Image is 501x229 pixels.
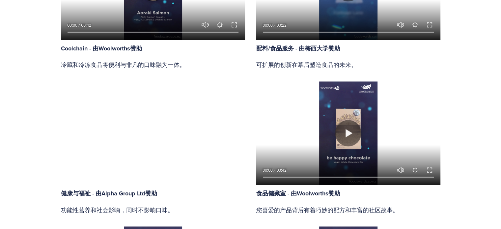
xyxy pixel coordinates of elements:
[263,22,274,29] div: 当前时间
[274,167,288,174] div: 期间
[61,44,98,53] font: Coolchain - 由
[297,189,340,198] font: Woolworths赞助
[335,120,361,146] button: 玩
[98,44,142,53] font: Woolworths赞助
[277,23,287,28] font: 00:22
[256,206,399,214] font: 您喜爱的产品背后有着巧妙的配方和丰富的社区故事。
[263,30,434,34] input: 寻找
[98,44,142,52] a: Woolworths赞助
[79,22,93,29] div: 期间
[61,189,101,198] font: 健康与福祉 - 由
[256,44,305,53] font: 配料/食品服务 - 由
[305,44,340,53] font: 梅西大学赞助
[101,189,157,197] a: Alpha Group Ltd赞助
[274,22,288,29] div: 期间
[68,22,79,29] div: 当前时间
[263,167,274,174] div: 当前时间
[61,61,185,69] font: 冷藏和冷冻食品将便利与非凡的口味融为一体。
[68,30,238,34] input: 寻找
[256,189,297,198] font: 食品储藏室 - 由
[68,23,77,28] font: 00:00
[263,175,434,180] input: 寻找
[263,168,273,173] font: 00:00
[61,206,174,214] font: 功能性营养和社会影响，同时不影响口味。
[305,44,340,52] a: 梅西大学赞助
[297,189,340,197] a: Woolworths赞助
[256,61,357,69] font: 可扩展的创新在幕后塑造食品的未来。
[101,189,157,198] font: Alpha Group Ltd赞助
[263,23,273,28] font: 00:00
